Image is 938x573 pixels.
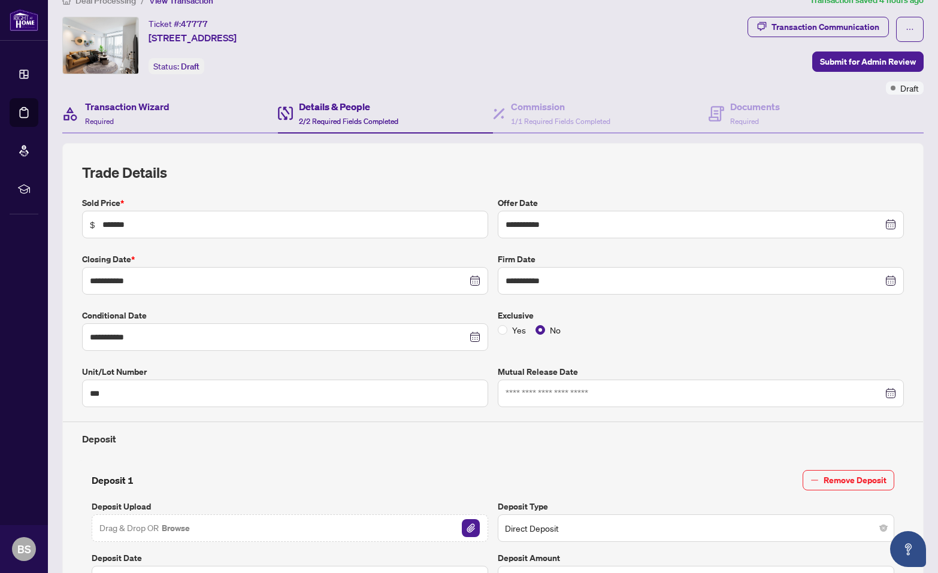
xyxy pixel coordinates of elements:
div: Transaction Communication [771,17,879,37]
span: 47777 [181,19,208,29]
label: Closing Date [82,253,488,266]
button: Remove Deposit [803,470,894,490]
h2: Trade Details [82,163,904,182]
span: minus [810,476,819,484]
img: logo [10,9,38,31]
span: Submit for Admin Review [820,52,916,71]
label: Deposit Upload [92,500,488,513]
button: Submit for Admin Review [812,51,924,72]
label: Offer Date [498,196,904,210]
span: close-circle [880,525,887,532]
img: IMG-W12309998_1.jpg [63,17,138,74]
label: Deposit Amount [498,551,894,565]
span: Draft [181,61,199,72]
span: No [545,323,565,336]
span: Remove Deposit [824,471,886,490]
span: ellipsis [906,25,914,34]
h4: Details & People [299,99,398,114]
span: Direct Deposit [505,517,887,539]
span: BS [17,541,31,557]
label: Deposit Date [92,551,488,565]
h4: Deposit [82,432,904,446]
label: Exclusive [498,309,904,322]
button: File Attachement [461,519,480,538]
label: Unit/Lot Number [82,365,488,378]
h4: Commission [511,99,610,114]
div: Ticket #: [149,17,208,31]
button: Browse [161,520,191,536]
span: Drag & Drop OR [99,520,191,536]
span: 2/2 Required Fields Completed [299,117,398,126]
h4: Deposit 1 [92,473,134,487]
span: Drag & Drop OR BrowseFile Attachement [92,514,488,542]
span: Required [85,117,114,126]
h4: Transaction Wizard [85,99,170,114]
img: File Attachement [462,519,480,537]
button: Open asap [890,531,926,567]
span: Draft [900,81,919,95]
label: Conditional Date [82,309,488,322]
span: Required [730,117,759,126]
label: Sold Price [82,196,488,210]
label: Firm Date [498,253,904,266]
span: [STREET_ADDRESS] [149,31,237,45]
div: Status: [149,58,204,74]
button: Transaction Communication [748,17,889,37]
span: $ [90,218,95,231]
label: Mutual Release Date [498,365,904,378]
label: Deposit Type [498,500,894,513]
span: 1/1 Required Fields Completed [511,117,610,126]
h4: Documents [730,99,780,114]
span: Yes [507,323,531,336]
